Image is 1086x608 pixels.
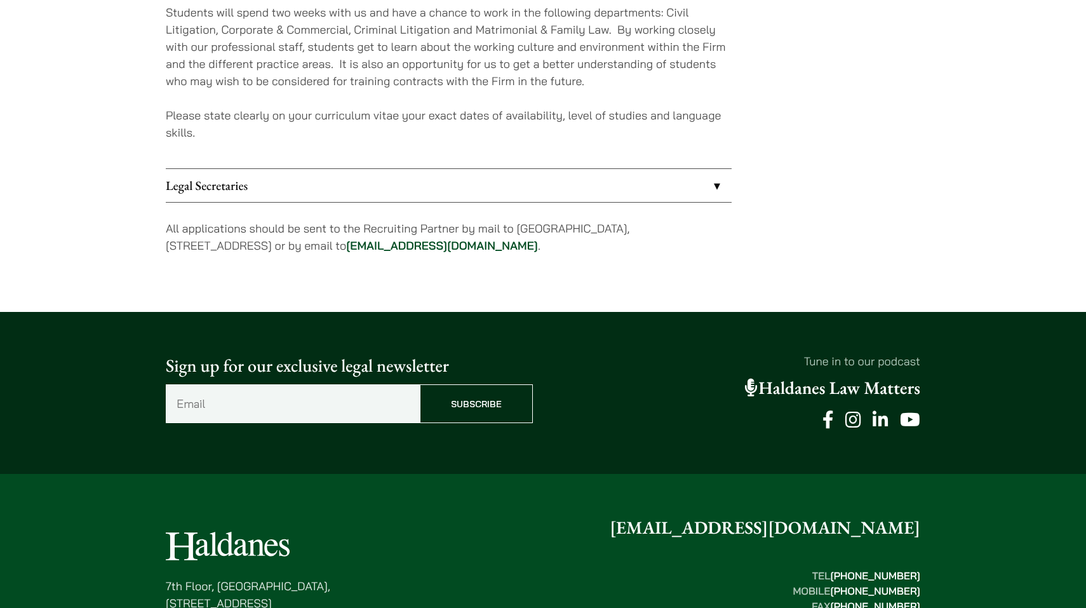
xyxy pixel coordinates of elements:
a: [EMAIL_ADDRESS][DOMAIN_NAME] [610,517,920,539]
a: Haldanes Law Matters [745,377,920,400]
input: Subscribe [420,384,533,423]
p: Tune in to our podcast [553,353,920,370]
img: Logo of Haldanes [166,532,290,560]
a: Legal Secretaries [166,169,732,202]
a: [EMAIL_ADDRESS][DOMAIN_NAME] [346,238,538,253]
p: Please state clearly on your curriculum vitae your exact dates of availability, level of studies ... [166,107,732,141]
p: All applications should be sent to the Recruiting Partner by mail to [GEOGRAPHIC_DATA], [STREET_A... [166,220,732,254]
mark: [PHONE_NUMBER] [830,569,920,582]
input: Email [166,384,420,423]
mark: [PHONE_NUMBER] [830,584,920,597]
p: Sign up for our exclusive legal newsletter [166,353,533,379]
p: Students will spend two weeks with us and have a chance to work in the following departments: Civ... [166,4,732,90]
